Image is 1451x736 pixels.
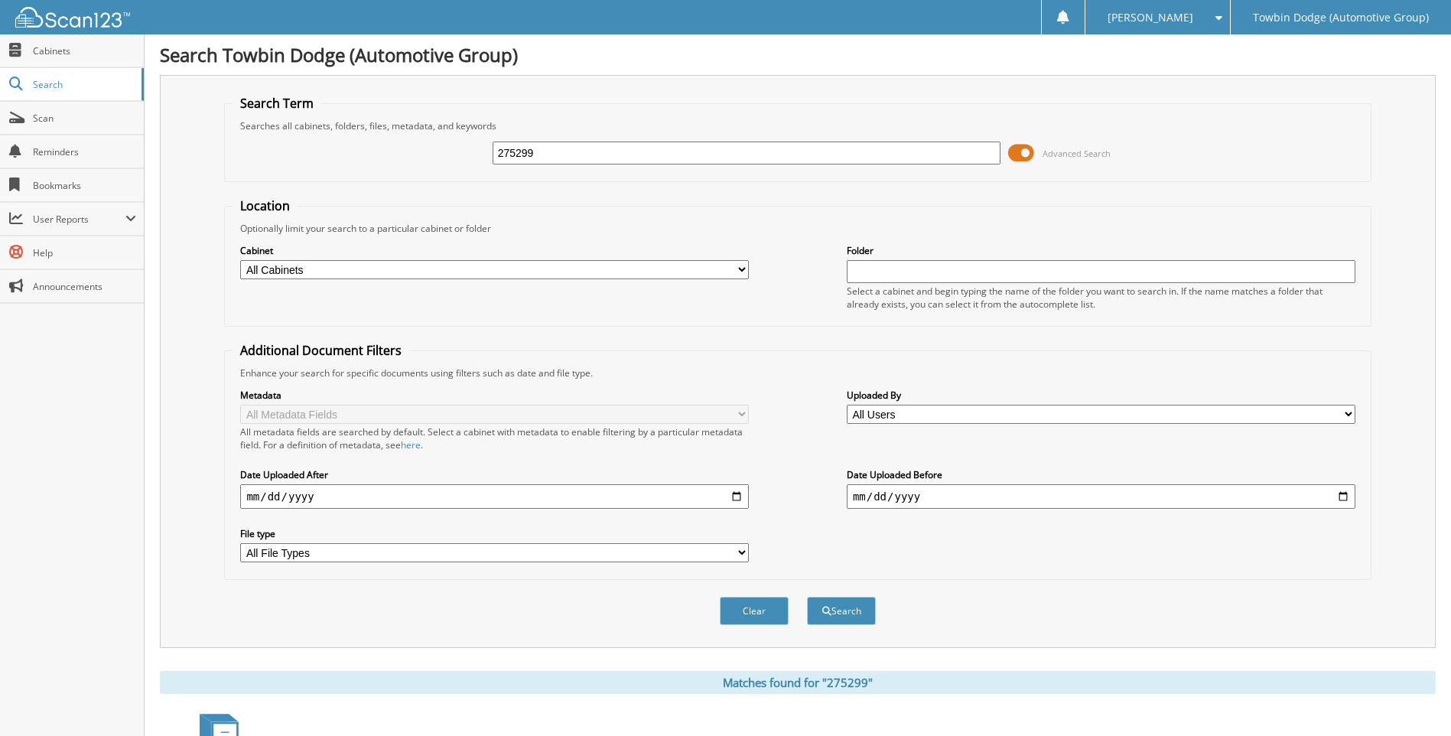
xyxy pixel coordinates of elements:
span: Scan [33,112,136,125]
label: Metadata [240,389,749,402]
label: File type [240,527,749,540]
div: Optionally limit your search to a particular cabinet or folder [233,222,1362,235]
label: Date Uploaded After [240,468,749,481]
button: Search [807,597,876,625]
label: Folder [847,244,1355,257]
button: Clear [720,597,789,625]
span: Help [33,246,136,259]
div: Matches found for "275299" [160,671,1436,694]
input: start [240,484,749,509]
label: Uploaded By [847,389,1355,402]
a: here [401,438,421,451]
span: User Reports [33,213,125,226]
span: Reminders [33,145,136,158]
div: All metadata fields are searched by default. Select a cabinet with metadata to enable filtering b... [240,425,749,451]
span: Advanced Search [1043,148,1111,159]
label: Cabinet [240,244,749,257]
div: Searches all cabinets, folders, files, metadata, and keywords [233,119,1362,132]
legend: Location [233,197,298,214]
input: end [847,484,1355,509]
legend: Additional Document Filters [233,342,409,359]
span: Bookmarks [33,179,136,192]
span: Announcements [33,280,136,293]
span: [PERSON_NAME] [1108,13,1193,22]
h1: Search Towbin Dodge (Automotive Group) [160,42,1436,67]
span: Towbin Dodge (Automotive Group) [1253,13,1429,22]
span: Search [33,78,134,91]
span: Cabinets [33,44,136,57]
legend: Search Term [233,95,321,112]
label: Date Uploaded Before [847,468,1355,481]
img: scan123-logo-white.svg [15,7,130,28]
div: Enhance your search for specific documents using filters such as date and file type. [233,366,1362,379]
div: Select a cabinet and begin typing the name of the folder you want to search in. If the name match... [847,285,1355,311]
